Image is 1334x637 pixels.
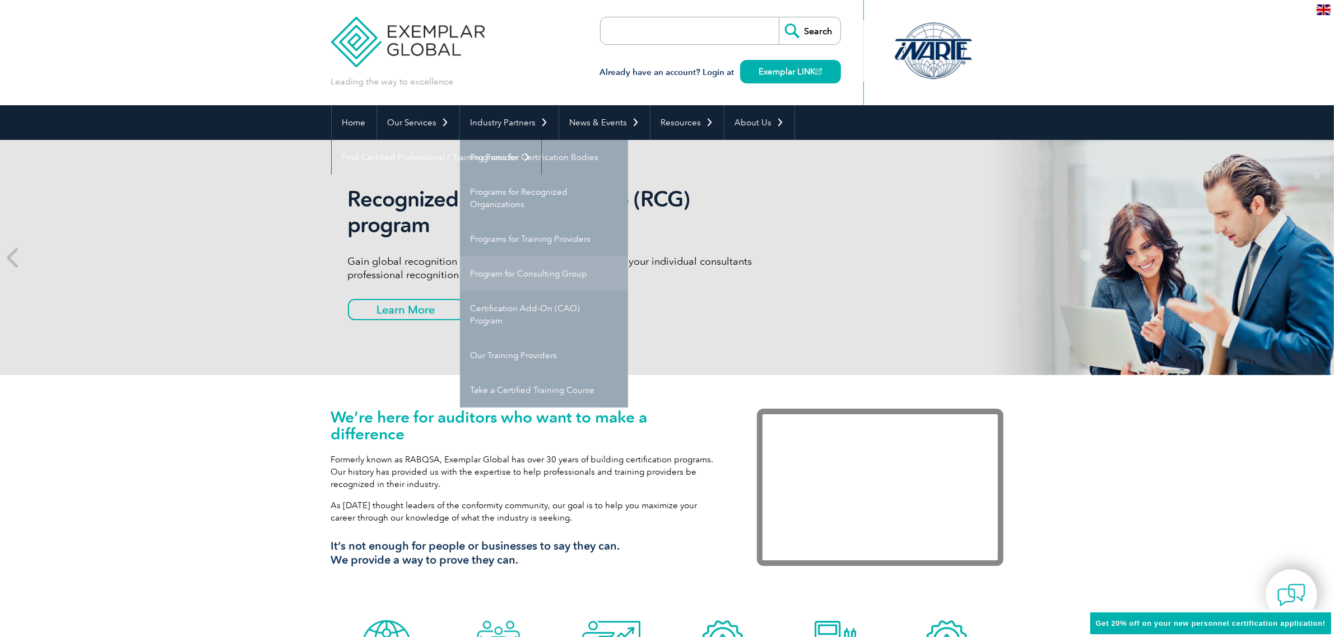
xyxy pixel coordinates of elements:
[460,291,628,338] a: Certification Add-On (CAO) Program
[348,186,768,238] h2: Recognized Consulting Group (RCG) program
[348,255,768,282] p: Gain global recognition in the compliance industry and offer your individual consultants professi...
[331,409,723,442] h1: We’re here for auditors who want to make a difference
[724,105,794,140] a: About Us
[779,17,840,44] input: Search
[377,105,459,140] a: Our Services
[460,338,628,373] a: Our Training Providers
[460,256,628,291] a: Program for Consulting Group
[332,105,377,140] a: Home
[460,222,628,256] a: Programs for Training Providers
[1317,4,1331,15] img: en
[331,539,723,567] h3: It’s not enough for people or businesses to say they can. We provide a way to prove they can.
[816,68,822,74] img: open_square.png
[331,453,723,490] p: Formerly known as RABQSA, Exemplar Global has over 30 years of building certification programs. O...
[600,65,841,79] h3: Already have an account? Login at
[740,60,841,83] a: Exemplar LINK
[1277,581,1305,609] img: contact-chat.png
[460,105,559,140] a: Industry Partners
[1096,619,1326,627] span: Get 20% off on your new personnel certification application!
[348,299,464,320] a: Learn More
[460,175,628,222] a: Programs for Recognized Organizations
[331,76,454,88] p: Leading the way to excellence
[650,105,724,140] a: Resources
[460,140,628,175] a: Programs for Certification Bodies
[460,373,628,408] a: Take a Certified Training Course
[332,140,541,175] a: Find Certified Professional / Training Provider
[757,409,1003,566] iframe: Exemplar Global: Working together to make a difference
[559,105,650,140] a: News & Events
[331,499,723,524] p: As [DATE] thought leaders of the conformity community, our goal is to help you maximize your care...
